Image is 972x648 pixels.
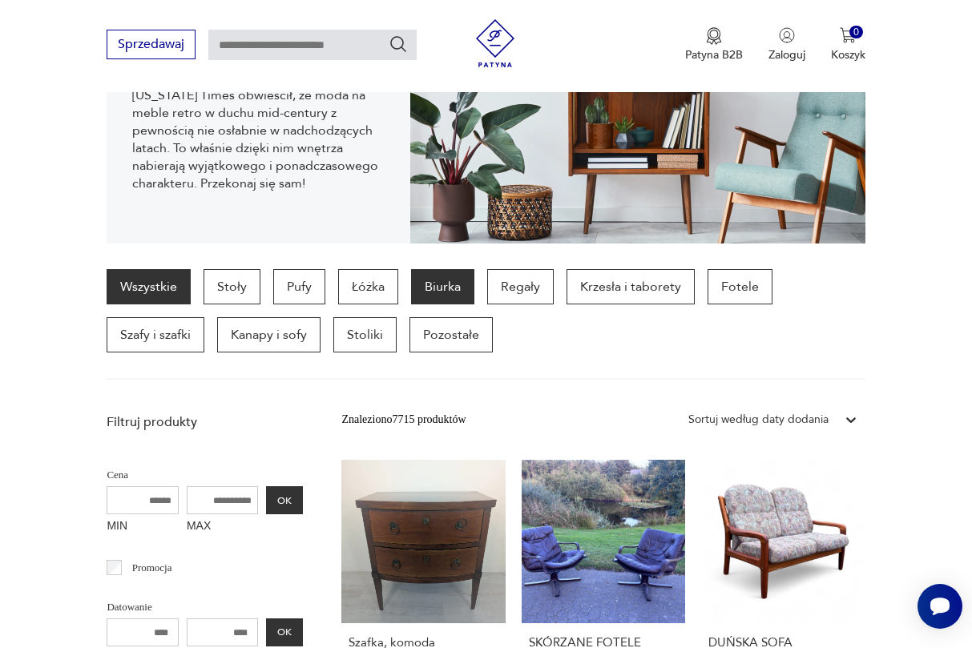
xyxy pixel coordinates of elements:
button: Zaloguj [768,27,805,62]
a: Stoliki [333,317,397,352]
p: Patyna B2B [685,47,743,62]
img: Ikona koszyka [840,27,856,43]
button: Sprzedawaj [107,30,196,59]
a: Kanapy i sofy [217,317,321,352]
div: Sortuj według daty dodania [688,411,829,429]
a: Szafy i szafki [107,317,204,352]
a: Łóżka [338,269,398,304]
button: 0Koszyk [831,27,865,62]
img: Ikona medalu [706,27,722,45]
div: Znaleziono 7715 produktów [341,411,466,429]
p: [US_STATE] Times obwieścił, że moda na meble retro w duchu mid-century z pewnością nie osłabnie w... [132,87,384,192]
a: Krzesła i taborety [567,269,695,304]
a: Pufy [273,269,325,304]
label: MAX [187,514,259,540]
a: Biurka [411,269,474,304]
img: Ikonka użytkownika [779,27,795,43]
div: 0 [849,26,863,39]
a: Fotele [708,269,772,304]
p: Datowanie [107,598,303,616]
p: Cena [107,466,303,484]
button: OK [266,618,303,646]
a: Wszystkie [107,269,191,304]
img: Patyna - sklep z meblami i dekoracjami vintage [471,19,519,67]
p: Promocja [132,559,172,577]
a: Regały [487,269,554,304]
a: Pozostałe [409,317,493,352]
a: Ikona medaluPatyna B2B [685,27,743,62]
img: Meble [410,3,865,244]
button: Patyna B2B [685,27,743,62]
iframe: Smartsupp widget button [918,584,962,629]
p: Koszyk [831,47,865,62]
a: Sprzedawaj [107,40,196,51]
button: OK [266,486,303,514]
p: Filtruj produkty [107,413,303,431]
button: Szukaj [389,34,408,54]
p: Zaloguj [768,47,805,62]
label: MIN [107,514,179,540]
a: Stoły [204,269,260,304]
